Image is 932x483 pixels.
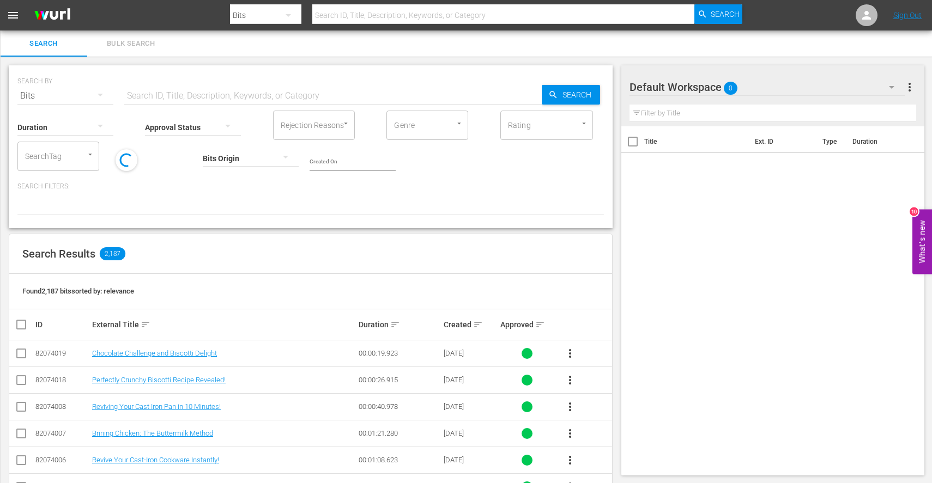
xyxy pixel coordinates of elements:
[7,38,81,50] span: Search
[557,340,583,366] button: more_vert
[564,454,577,467] span: more_vert
[748,126,816,157] th: Ext. ID
[100,247,125,260] span: 2,187
[564,347,577,360] span: more_vert
[557,394,583,420] button: more_vert
[35,429,89,437] div: 82074007
[558,85,600,105] span: Search
[359,349,440,357] div: 00:00:19.923
[444,349,497,357] div: [DATE]
[35,402,89,411] div: 82074008
[500,318,554,331] div: Approved
[85,149,95,160] button: Open
[7,9,20,22] span: menu
[359,456,440,464] div: 00:01:08.623
[17,182,604,191] p: Search Filters:
[444,429,497,437] div: [DATE]
[579,118,589,129] button: Open
[92,376,226,384] a: Perfectly Crunchy Biscotti Recipe Revealed!
[359,318,440,331] div: Duration
[35,349,89,357] div: 82074019
[711,4,740,24] span: Search
[92,402,221,411] a: Reviving Your Cast Iron Pan in 10 Minutes!
[564,427,577,440] span: more_vert
[359,429,440,437] div: 00:01:21.280
[903,81,916,94] span: more_vert
[535,320,545,329] span: sort
[35,376,89,384] div: 82074018
[542,85,600,105] button: Search
[816,126,846,157] th: Type
[444,402,497,411] div: [DATE]
[630,72,905,102] div: Default Workspace
[444,376,497,384] div: [DATE]
[557,420,583,447] button: more_vert
[564,400,577,413] span: more_vert
[35,320,89,329] div: ID
[724,77,737,100] span: 0
[22,247,95,260] span: Search Results
[390,320,400,329] span: sort
[359,376,440,384] div: 00:00:26.915
[92,456,219,464] a: Revive Your Cast-Iron Cookware Instantly!
[557,447,583,473] button: more_vert
[444,318,497,331] div: Created
[35,456,89,464] div: 82074006
[644,126,748,157] th: Title
[454,118,464,129] button: Open
[893,11,922,20] a: Sign Out
[341,118,351,129] button: Open
[564,374,577,387] span: more_vert
[22,287,134,295] span: Found 2,187 bits sorted by: relevance
[903,74,916,100] button: more_vert
[910,207,918,216] div: 10
[92,429,213,437] a: Brining Chicken: The Buttermilk Method
[94,38,168,50] span: Bulk Search
[846,126,911,157] th: Duration
[92,349,217,357] a: Chocolate Challenge and Biscotti Delight
[473,320,483,329] span: sort
[26,3,78,28] img: ans4CAIJ8jUAAAAAAAAAAAAAAAAAAAAAAAAgQb4GAAAAAAAAAAAAAAAAAAAAAAAAJMjXAAAAAAAAAAAAAAAAAAAAAAAAgAT5G...
[912,209,932,274] button: Open Feedback Widget
[444,456,497,464] div: [DATE]
[359,402,440,411] div: 00:00:40.978
[557,367,583,393] button: more_vert
[694,4,742,24] button: Search
[17,81,113,111] div: Bits
[141,320,150,329] span: sort
[92,318,355,331] div: External Title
